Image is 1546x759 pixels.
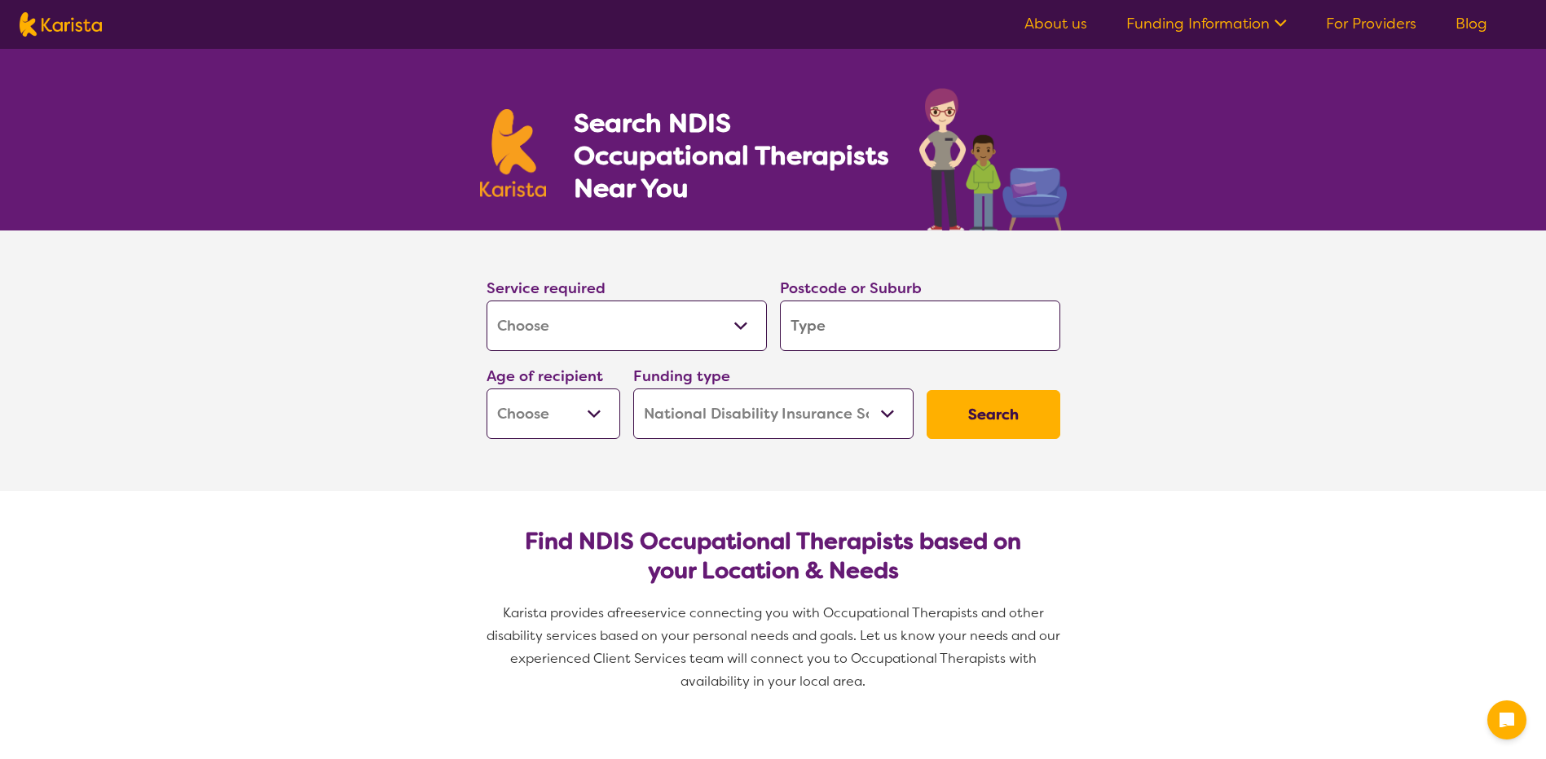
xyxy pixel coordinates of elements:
[487,366,603,386] label: Age of recipient
[919,88,1067,230] img: occupational-therapy
[780,301,1060,351] input: Type
[927,390,1060,439] button: Search
[20,12,102,37] img: Karista logo
[1326,14,1416,33] a: For Providers
[1126,14,1287,33] a: Funding Information
[615,604,641,621] span: free
[480,109,547,197] img: Karista logo
[1024,14,1087,33] a: About us
[633,366,730,386] label: Funding type
[487,279,606,298] label: Service required
[500,527,1047,586] h2: Find NDIS Occupational Therapists based on your Location & Needs
[487,604,1064,690] span: service connecting you with Occupational Therapists and other disability services based on your p...
[780,279,922,298] label: Postcode or Suburb
[1456,14,1487,33] a: Blog
[503,604,615,621] span: Karista provides a
[574,107,891,204] h1: Search NDIS Occupational Therapists Near You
